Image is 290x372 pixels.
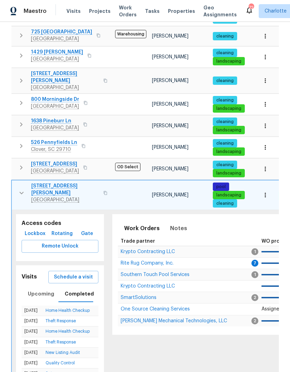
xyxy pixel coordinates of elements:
a: New Listing Audit [46,350,80,355]
span: 2 [251,294,258,301]
span: cleaning [214,78,236,84]
span: pool [214,184,228,190]
a: SmartSolutions [121,296,156,300]
h5: Access codes [22,220,98,227]
a: Krypto Contracting LLC [121,250,175,254]
span: Work Orders [119,4,137,18]
span: [PERSON_NAME] [152,78,188,83]
a: Quality Control [46,361,75,365]
span: landscaping [214,106,244,112]
button: Rotating [49,227,75,240]
a: Theft Response [46,340,76,344]
td: [DATE] [22,337,43,347]
a: Home Health Checkup [46,308,90,313]
span: Upcoming [28,290,54,298]
span: Visits [66,8,81,15]
span: Projects [89,8,111,15]
span: cleaning [214,33,236,39]
span: [PERSON_NAME] [152,55,188,59]
td: [DATE] [22,326,43,337]
span: Rotating [51,229,73,238]
td: [DATE] [22,347,43,358]
span: 2 [251,317,258,324]
span: cleaning [214,201,236,207]
span: Gate [79,229,95,238]
span: Lockbox [25,229,46,238]
h5: Visits [22,273,37,281]
span: Remote Unlock [27,242,93,251]
button: Lockbox [22,227,48,240]
span: Trade partner [121,239,155,244]
td: [DATE] [22,306,43,316]
span: landscaping [214,192,244,198]
span: Properties [168,8,195,15]
td: [DATE] [22,358,43,368]
button: Gate [76,227,98,240]
a: Theft Response [46,319,76,323]
span: Maestro [24,8,47,15]
span: 1 [251,248,258,255]
a: Krypto Contracting LLC [121,284,175,288]
a: [PERSON_NAME] Mechanical Technologies, LLC [121,319,227,323]
span: Krypto Contracting LLC [121,284,175,289]
span: [PERSON_NAME] [152,34,188,39]
span: Completed [65,290,94,298]
span: Work Orders [124,224,160,233]
span: [PERSON_NAME] [152,145,188,150]
span: cleaning [214,162,236,168]
span: OD Select [115,163,140,171]
span: 1 [251,271,258,278]
span: [PERSON_NAME] [152,193,188,197]
span: cleaning [214,50,236,56]
span: Rite Rug Company, Inc. [121,261,174,266]
span: Southern Touch Pool Services [121,272,190,277]
button: Schedule a visit [48,271,98,284]
span: cleaning [214,140,236,146]
span: 7 [251,260,258,267]
div: 72 [249,4,253,11]
span: [PERSON_NAME] [152,102,188,107]
span: [PERSON_NAME] [152,123,188,128]
span: cleaning [214,119,236,125]
span: landscaping [214,58,244,64]
button: Remote Unlock [22,240,98,253]
span: Tasks [145,9,160,14]
span: cleaning [214,97,236,103]
span: landscaping [214,170,244,176]
span: Warehousing [115,30,146,38]
a: Home Health Checkup [46,329,90,333]
span: Schedule a visit [54,273,93,282]
a: Rite Rug Company, Inc. [121,261,174,265]
span: Notes [170,224,187,233]
span: One Source Cleaning Services [121,307,190,312]
td: [DATE] [22,316,43,326]
span: landscaping [214,149,244,155]
span: landscaping [214,127,244,133]
span: [PERSON_NAME] [152,167,188,171]
span: Charlotte [265,8,287,15]
a: One Source Cleaning Services [121,307,190,311]
span: Geo Assignments [203,4,237,18]
span: SmartSolutions [121,295,156,300]
a: Southern Touch Pool Services [121,273,190,277]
